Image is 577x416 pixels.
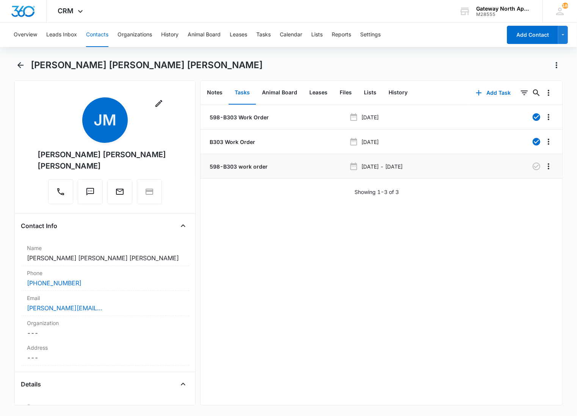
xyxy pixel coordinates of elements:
div: account name [476,6,532,12]
button: History [161,23,179,47]
div: [PERSON_NAME] [PERSON_NAME] [PERSON_NAME] [38,149,172,172]
button: Tasks [229,81,256,105]
a: 598-B303 Work Order [208,113,269,121]
button: Reports [332,23,351,47]
a: Call [48,191,73,197]
button: Lists [311,23,323,47]
dd: --- [27,353,183,362]
label: Email [27,294,183,302]
dd: --- [27,328,183,338]
label: Organization [27,319,183,327]
span: JM [82,97,128,143]
button: Search... [530,87,543,99]
button: History [383,81,414,105]
button: Overview [14,23,37,47]
a: Text [78,191,103,197]
a: Email [107,191,132,197]
p: [DATE] [361,113,379,121]
button: Notes [201,81,229,105]
button: Close [177,220,189,232]
button: Add Contact [507,26,558,44]
span: CRM [58,7,74,15]
button: Overflow Menu [543,160,555,172]
p: [DATE] [361,138,379,146]
label: Source [27,402,183,410]
label: Address [27,344,183,352]
div: Email[PERSON_NAME][EMAIL_ADDRESS][DOMAIN_NAME] [21,291,189,316]
label: Phone [27,269,183,277]
button: Overflow Menu [543,111,555,123]
button: Leases [230,23,247,47]
div: notifications count [562,3,568,9]
span: 186 [562,3,568,9]
button: Animal Board [188,23,221,47]
div: Name[PERSON_NAME] [PERSON_NAME] [PERSON_NAME] [21,241,189,266]
button: Overflow Menu [543,136,555,148]
button: Animal Board [256,81,303,105]
div: Phone[PHONE_NUMBER] [21,266,189,291]
button: Leads Inbox [46,23,77,47]
button: Organizations [118,23,152,47]
h4: Contact Info [21,221,57,230]
div: account id [476,12,532,17]
div: Organization--- [21,316,189,341]
a: [PHONE_NUMBER] [27,278,82,288]
p: Showing 1-3 of 3 [354,188,399,196]
button: Call [48,179,73,204]
button: Calendar [280,23,302,47]
a: B303 Work Order [208,138,255,146]
button: Close [177,378,189,390]
dd: [PERSON_NAME] [PERSON_NAME] [PERSON_NAME] [27,253,183,263]
button: Email [107,179,132,204]
button: Lists [358,81,383,105]
h1: [PERSON_NAME] [PERSON_NAME] [PERSON_NAME] [31,59,263,71]
h4: Details [21,380,41,389]
button: Tasks [256,23,271,47]
button: Filters [518,87,530,99]
button: Files [334,81,358,105]
a: [PERSON_NAME][EMAIL_ADDRESS][DOMAIN_NAME] [27,303,103,313]
button: Settings [360,23,381,47]
label: Name [27,244,183,252]
button: Text [78,179,103,204]
button: Back [14,59,26,71]
button: Overflow Menu [543,87,555,99]
button: Add Task [468,84,518,102]
div: Address--- [21,341,189,366]
p: [DATE] - [DATE] [361,163,403,170]
a: 598-B303 work order [208,163,268,170]
button: Contacts [86,23,108,47]
button: Actions [550,59,563,71]
button: Leases [303,81,334,105]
